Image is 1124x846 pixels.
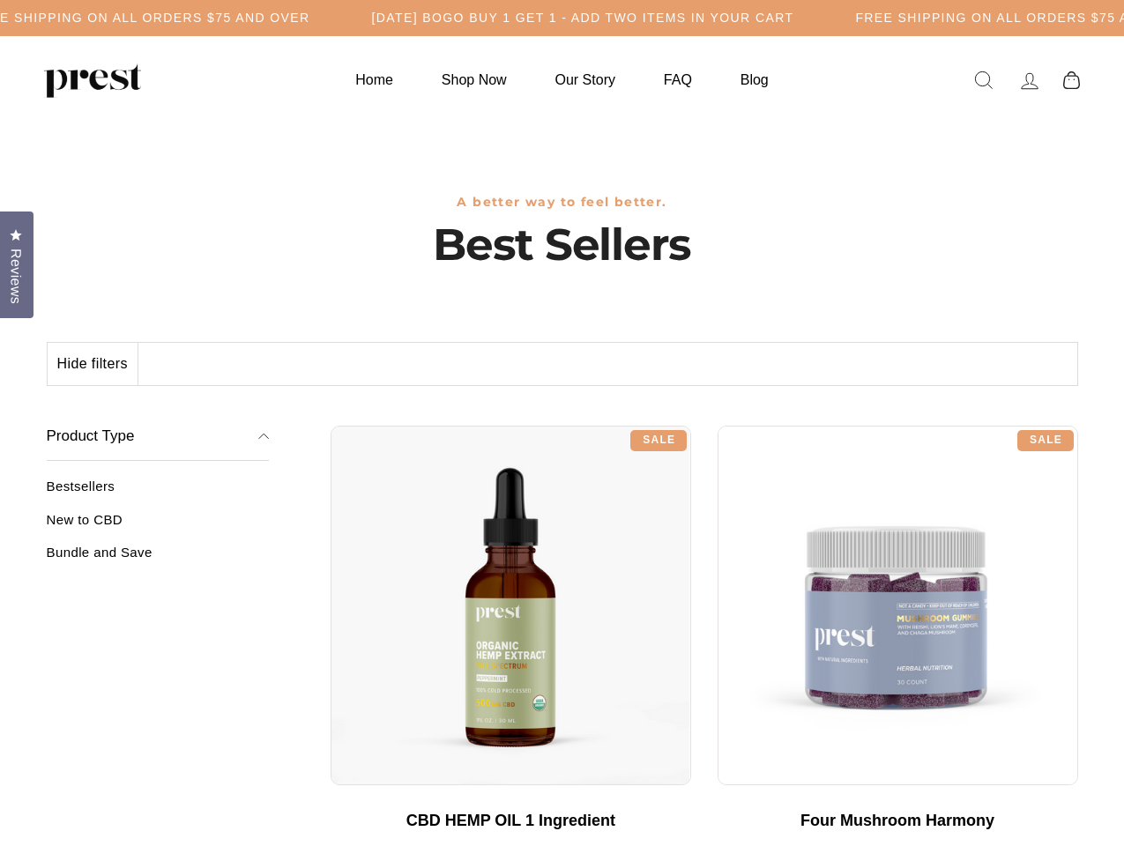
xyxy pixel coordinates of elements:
[47,219,1078,271] h1: Best Sellers
[47,195,1078,210] h3: A better way to feel better.
[420,63,529,97] a: Shop Now
[4,249,27,304] span: Reviews
[47,545,270,574] a: Bundle and Save
[1017,430,1074,451] div: Sale
[630,430,687,451] div: Sale
[333,63,790,97] ul: Primary
[533,63,637,97] a: Our Story
[333,63,415,97] a: Home
[44,63,141,98] img: PREST ORGANICS
[718,63,791,97] a: Blog
[47,479,270,508] a: Bestsellers
[348,812,674,831] div: CBD HEMP OIL 1 Ingredient
[735,812,1061,831] div: Four Mushroom Harmony
[642,63,714,97] a: FAQ
[47,412,270,462] button: Product Type
[372,11,794,26] h5: [DATE] BOGO BUY 1 GET 1 - ADD TWO ITEMS IN YOUR CART
[47,512,270,541] a: New to CBD
[48,343,138,385] button: Hide filters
